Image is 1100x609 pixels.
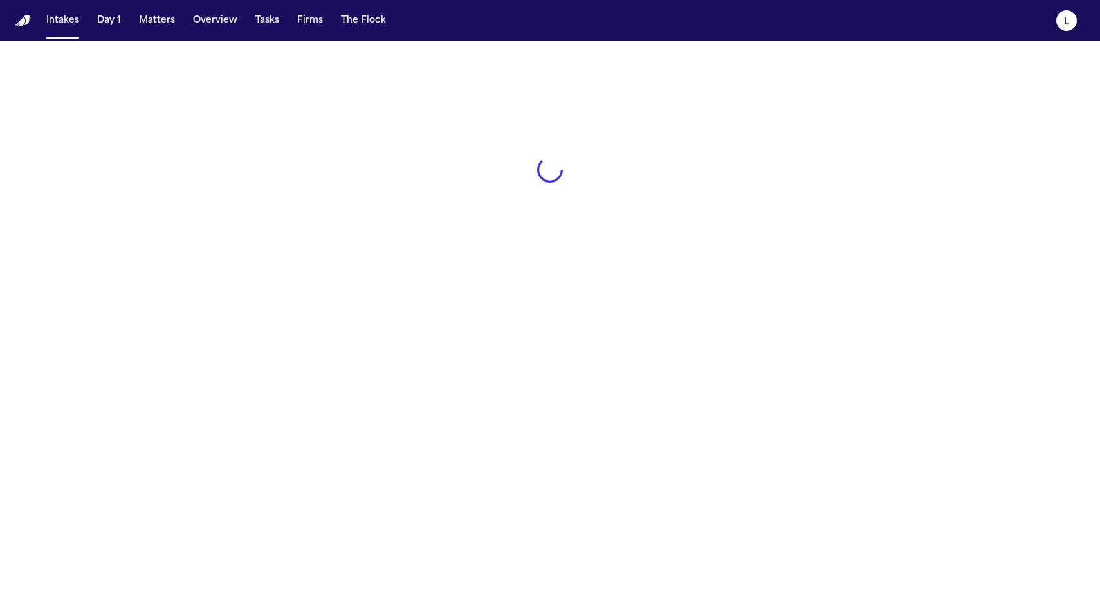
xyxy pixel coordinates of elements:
button: Firms [292,9,328,32]
button: Day 1 [92,9,126,32]
a: Home [15,15,31,27]
button: Intakes [41,9,84,32]
text: L [1064,17,1069,26]
button: Overview [188,9,243,32]
img: Finch Logo [15,15,31,27]
button: Tasks [250,9,284,32]
button: Matters [134,9,180,32]
button: The Flock [336,9,391,32]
